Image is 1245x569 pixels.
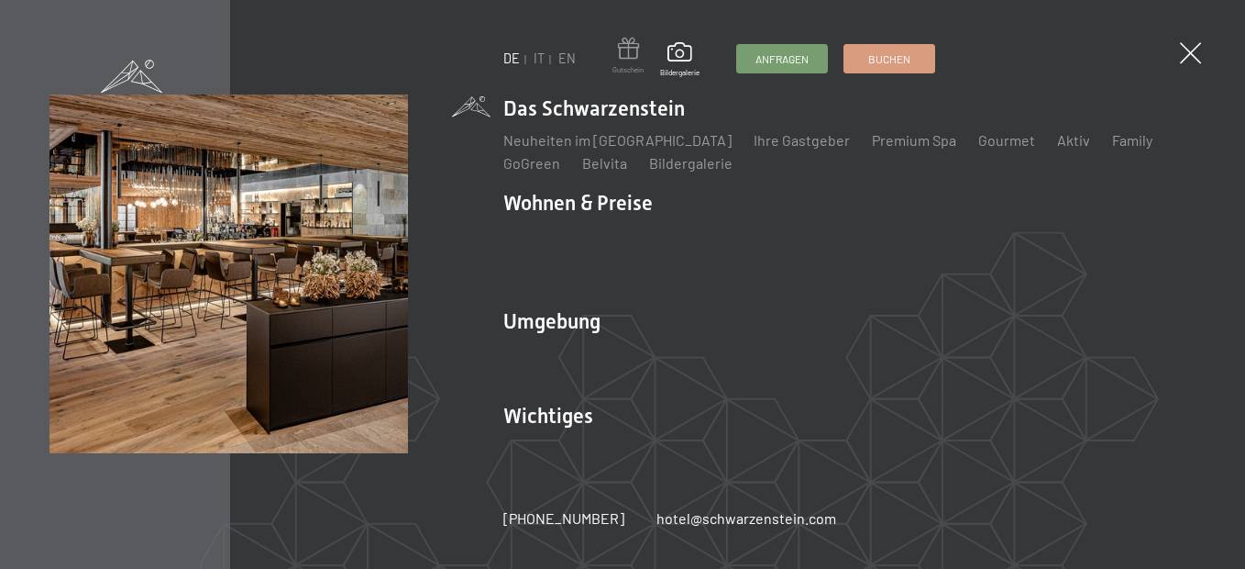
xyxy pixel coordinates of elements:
[534,50,545,66] a: IT
[503,50,520,66] a: DE
[656,508,836,529] a: hotel@schwarzenstein.com
[868,51,910,67] span: Buchen
[844,45,934,73] a: Buchen
[1112,131,1152,149] a: Family
[612,65,644,75] span: Gutschein
[649,154,733,172] a: Bildergalerie
[754,131,850,149] a: Ihre Gastgeber
[737,45,827,73] a: Anfragen
[558,50,576,66] a: EN
[660,42,700,77] a: Bildergalerie
[503,508,624,529] a: [PHONE_NUMBER]
[503,509,624,527] span: [PHONE_NUMBER]
[1057,131,1090,149] a: Aktiv
[978,131,1035,149] a: Gourmet
[582,154,627,172] a: Belvita
[503,131,732,149] a: Neuheiten im [GEOGRAPHIC_DATA]
[503,154,560,172] a: GoGreen
[872,131,956,149] a: Premium Spa
[612,38,644,75] a: Gutschein
[660,68,700,78] span: Bildergalerie
[755,51,809,67] span: Anfragen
